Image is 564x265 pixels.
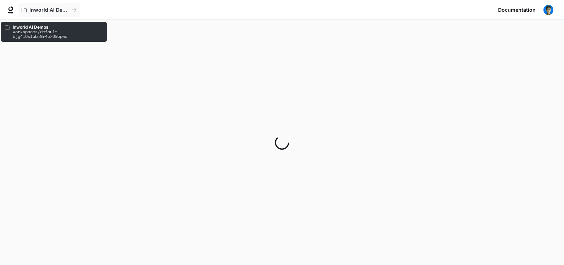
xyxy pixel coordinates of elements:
img: User avatar [543,5,553,15]
a: Documentation [495,3,538,17]
p: workspaces/default-bjy4l6xlubm9r4o73kbpwq [13,29,103,39]
button: All workspaces [18,3,80,17]
button: User avatar [541,3,555,17]
p: Inworld AI Demos [13,25,103,29]
span: Documentation [498,6,536,15]
p: Inworld AI Demos [29,7,69,13]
